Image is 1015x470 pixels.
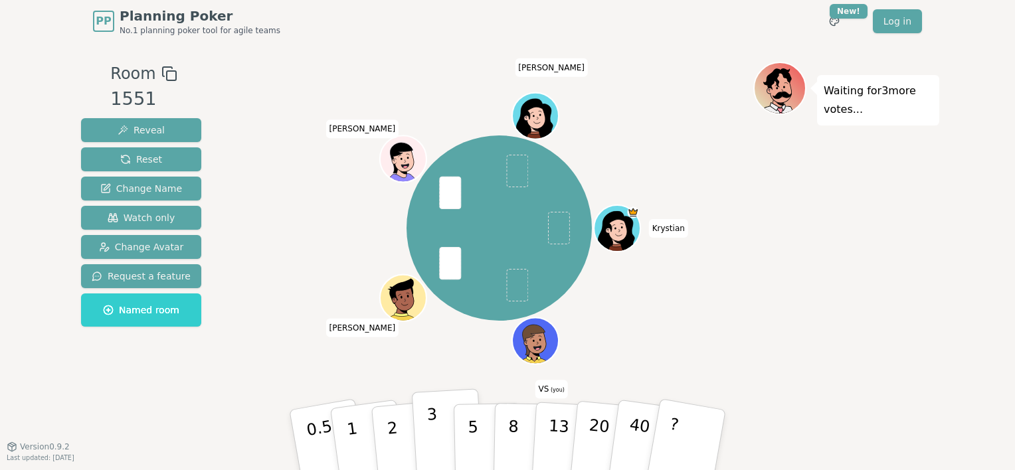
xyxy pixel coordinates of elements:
[514,319,558,362] button: Click to change your avatar
[100,182,182,195] span: Change Name
[7,454,74,461] span: Last updated: [DATE]
[649,219,688,238] span: Click to change your name
[81,177,201,200] button: Change Name
[108,211,175,224] span: Watch only
[81,118,201,142] button: Reveal
[81,293,201,327] button: Named room
[326,318,399,337] span: Click to change your name
[110,62,155,86] span: Room
[515,58,588,76] span: Click to change your name
[93,7,280,36] a: PPPlanning PokerNo.1 planning poker tool for agile teams
[81,206,201,230] button: Watch only
[326,119,399,138] span: Click to change your name
[120,25,280,36] span: No.1 planning poker tool for agile teams
[873,9,922,33] a: Log in
[103,303,179,317] span: Named room
[118,123,165,137] span: Reveal
[81,264,201,288] button: Request a feature
[96,13,111,29] span: PP
[549,387,565,393] span: (you)
[120,153,162,166] span: Reset
[110,86,177,113] div: 1551
[92,270,191,283] span: Request a feature
[120,7,280,25] span: Planning Poker
[81,235,201,259] button: Change Avatar
[824,82,933,119] p: Waiting for 3 more votes...
[628,206,640,218] span: Krystian is the host
[99,240,184,254] span: Change Avatar
[822,9,846,33] button: New!
[20,441,70,452] span: Version 0.9.2
[830,4,868,19] div: New!
[7,441,70,452] button: Version0.9.2
[81,147,201,171] button: Reset
[535,380,568,398] span: Click to change your name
